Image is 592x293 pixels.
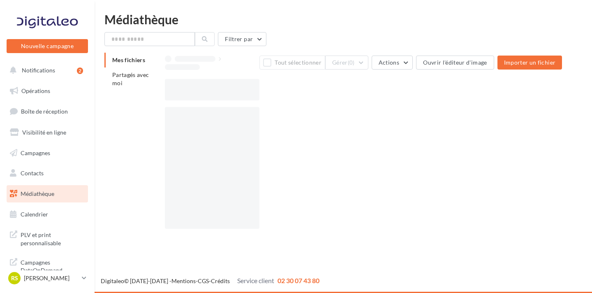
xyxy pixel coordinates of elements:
a: Boîte de réception [5,102,90,120]
span: © [DATE]-[DATE] - - - [101,277,319,284]
a: Mentions [171,277,196,284]
a: Contacts [5,165,90,182]
a: RS [PERSON_NAME] [7,270,88,286]
a: Digitaleo [101,277,124,284]
span: RS [11,274,18,282]
span: Campagnes [21,149,50,156]
div: Médiathèque [104,13,582,26]
span: (0) [348,59,355,66]
span: Actions [379,59,399,66]
a: Calendrier [5,206,90,223]
button: Notifications 2 [5,62,86,79]
span: Visibilité en ligne [22,129,66,136]
span: Notifications [22,67,55,74]
span: Contacts [21,170,44,177]
a: Campagnes [5,144,90,162]
span: Médiathèque [21,190,54,197]
button: Actions [372,56,413,70]
span: Calendrier [21,211,48,218]
a: Crédits [211,277,230,284]
button: Gérer(0) [325,56,368,70]
button: Ouvrir l'éditeur d'image [416,56,494,70]
a: Opérations [5,82,90,100]
span: Opérations [21,87,50,94]
a: PLV et print personnalisable [5,226,90,250]
span: 02 30 07 43 80 [277,277,319,284]
span: Partagés avec moi [112,71,149,86]
a: Campagnes DataOnDemand [5,253,90,278]
button: Tout sélectionner [259,56,325,70]
span: Campagnes DataOnDemand [21,257,85,274]
a: CGS [198,277,209,284]
span: Importer un fichier [504,59,556,66]
button: Nouvelle campagne [7,39,88,53]
a: Visibilité en ligne [5,124,90,141]
div: 2 [77,67,83,74]
span: PLV et print personnalisable [21,229,85,247]
button: Importer un fichier [497,56,562,70]
a: Médiathèque [5,185,90,202]
span: Mes fichiers [112,56,145,63]
span: Boîte de réception [21,108,68,115]
p: [PERSON_NAME] [24,274,79,282]
span: Service client [237,277,274,284]
button: Filtrer par [218,32,266,46]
